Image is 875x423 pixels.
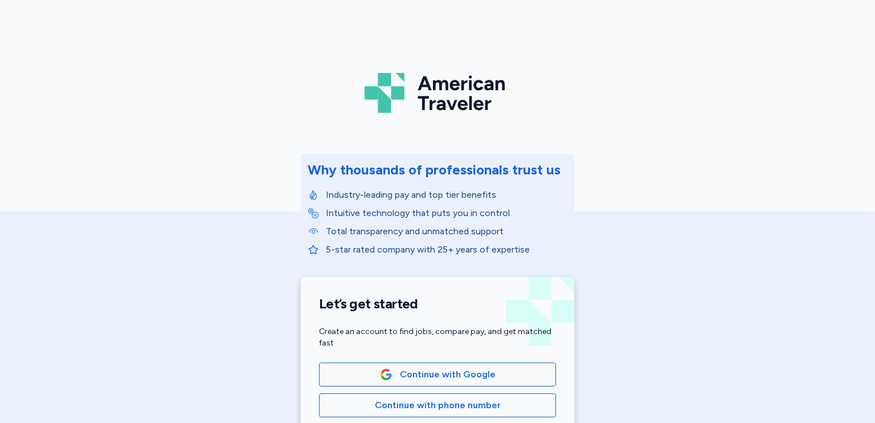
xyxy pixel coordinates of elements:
button: Google LogoContinue with Google [319,363,556,387]
img: Google Logo [380,368,392,381]
p: 5-star rated company with 25+ years of expertise [326,243,567,257]
div: Create an account to find jobs, compare pay, and get matched fast [319,326,556,349]
span: Continue with phone number [375,398,501,412]
h1: Let’s get started [319,295,556,312]
p: Industry-leading pay and top tier benefits [326,188,567,202]
img: Logo [365,68,510,117]
p: Intuitive technology that puts you in control [326,206,567,220]
p: Total transparency and unmatched support [326,225,567,238]
span: Continue with Google [400,368,496,381]
div: Why thousands of professionals trust us [308,161,561,179]
button: Continue with phone number [319,393,556,417]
